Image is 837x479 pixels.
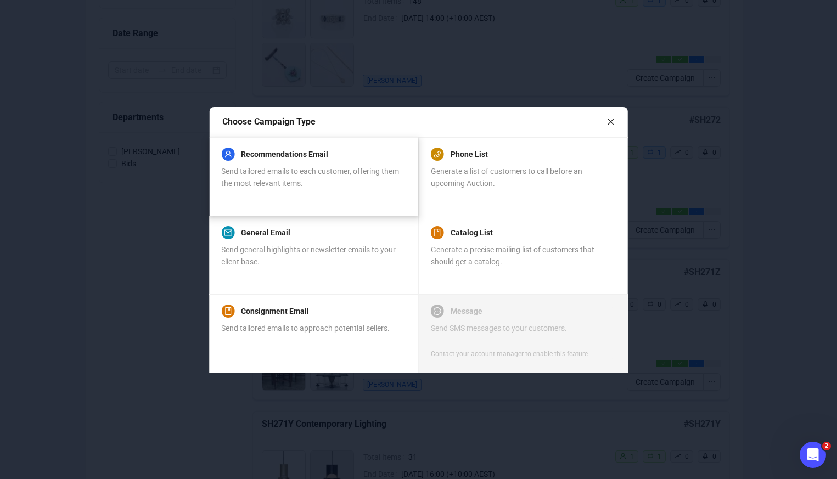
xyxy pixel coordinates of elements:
div: Contact your account manager to enable this feature [431,348,588,359]
span: book [224,307,232,315]
a: Catalog List [451,226,493,239]
span: Send SMS messages to your customers. [431,324,567,333]
span: Generate a list of customers to call before an upcoming Auction. [431,167,582,188]
a: Consignment Email [241,305,309,318]
iframe: Intercom live chat [800,442,826,468]
span: mail [224,229,232,236]
span: close [607,118,615,126]
span: 2 [822,442,831,450]
a: Phone List [451,148,488,161]
span: phone [434,150,441,158]
a: Message [451,305,482,318]
span: Send tailored emails to each customer, offering them the most relevant items. [221,167,399,188]
span: book [434,229,441,236]
div: Choose Campaign Type [222,115,607,128]
span: Generate a precise mailing list of customers that should get a catalog. [431,245,594,266]
span: message [434,307,441,315]
span: Send tailored emails to approach potential sellers. [221,324,390,333]
span: user [224,150,232,158]
span: Send general highlights or newsletter emails to your client base. [221,245,396,266]
a: Recommendations Email [241,148,328,161]
a: General Email [241,226,290,239]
